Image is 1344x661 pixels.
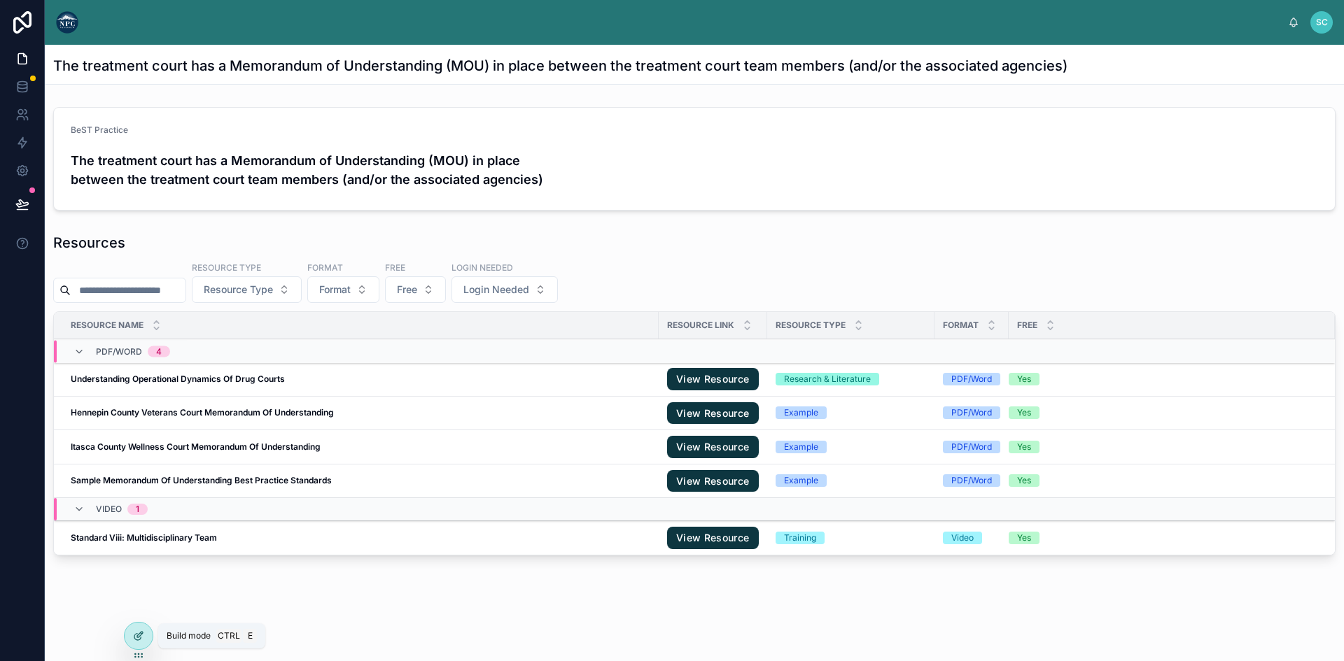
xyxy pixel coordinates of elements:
button: Select Button [307,276,379,303]
div: Yes [1017,441,1031,453]
a: Example [776,441,926,453]
div: Example [784,474,818,487]
a: Standard Viii: Multidisciplinary Team [71,532,650,543]
button: Select Button [451,276,558,303]
strong: Understanding Operational Dynamics Of Drug Courts [71,374,285,384]
div: 1 [136,504,139,515]
strong: Standard Viii: Multidisciplinary Team [71,532,217,543]
a: Research & Literature [776,373,926,385]
div: PDF/Word [951,373,992,385]
span: Free [397,283,417,297]
h1: The treatment court has a Memorandum of Understanding (MOU) in place between the treatment court ... [53,56,1067,76]
button: Select Button [385,276,446,303]
span: BeST Practice [71,125,128,135]
div: Research & Literature [784,373,871,385]
div: PDF/Word [951,441,992,453]
div: Example [784,406,818,419]
span: Free [1017,320,1037,331]
a: Example [776,474,926,487]
div: scrollable content [90,20,1288,25]
span: Format [943,320,979,331]
span: Format [319,283,351,297]
label: Free [385,261,405,273]
span: Resource Type [204,283,273,297]
span: Resource Name [71,320,143,331]
a: View Resource [667,527,759,549]
a: Hennepin County Veterans Court Memorandum Of Understanding [71,407,650,418]
label: Resource Type [192,261,261,273]
a: Video [943,532,1000,544]
a: View Resource [667,402,759,425]
label: Login Needed [451,261,513,273]
a: Yes [1009,532,1318,544]
label: Format [307,261,343,273]
span: Build mode [167,630,211,641]
div: Training [784,532,816,544]
div: Yes [1017,373,1031,385]
a: PDF/Word [943,441,1000,453]
a: Understanding Operational Dynamics Of Drug Courts [71,374,650,385]
strong: Itasca County Wellness Court Memorandum Of Understanding [71,441,321,452]
a: View Resource [667,470,759,492]
a: PDF/Word [943,406,1000,419]
a: Example [776,406,926,419]
a: PDF/Word [943,373,1000,385]
div: Yes [1017,406,1031,419]
a: Training [776,532,926,544]
a: Sample Memorandum Of Understanding Best Practice Standards [71,475,650,486]
span: SC [1316,17,1328,28]
h4: The treatment court has a Memorandum of Understanding (MOU) in place between the treatment court ... [71,151,689,189]
button: Select Button [192,276,302,303]
strong: Hennepin County Veterans Court Memorandum Of Understanding [71,407,334,418]
div: PDF/Word [951,474,992,487]
a: Itasca County Wellness Court Memorandum Of Understanding [71,441,650,453]
a: Yes [1009,373,1318,385]
a: View Resource [667,436,759,458]
div: Yes [1017,474,1031,487]
img: App logo [56,11,78,34]
span: Login Needed [463,283,529,297]
span: PDF/Word [96,346,142,357]
div: Example [784,441,818,453]
span: Ctrl [216,629,241,643]
a: Yes [1009,441,1318,453]
span: Resource Link [667,320,734,331]
div: PDF/Word [951,406,992,419]
strong: Sample Memorandum Of Understanding Best Practice Standards [71,475,332,485]
span: E [244,630,255,641]
a: Yes [1009,474,1318,487]
a: Yes [1009,406,1318,419]
a: View Resource [667,368,759,390]
span: Resource Type [776,320,846,331]
div: Video [951,532,974,544]
span: Video [96,504,122,515]
a: PDF/Word [943,474,1000,487]
div: 4 [156,346,162,357]
h1: Resources [53,233,125,253]
div: Yes [1017,532,1031,544]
